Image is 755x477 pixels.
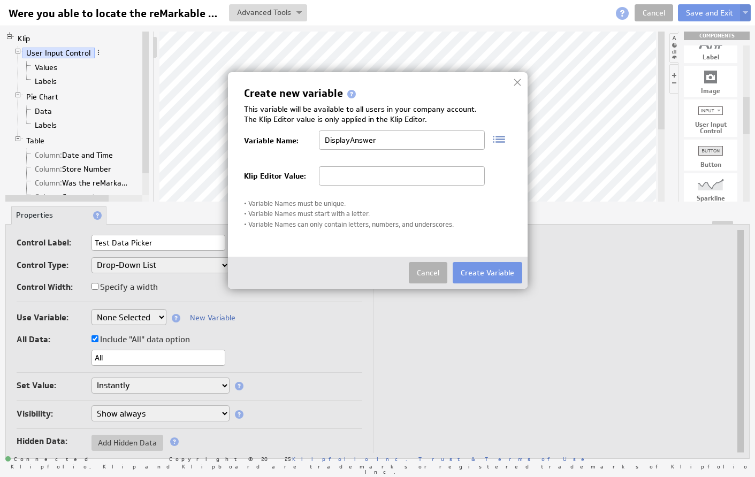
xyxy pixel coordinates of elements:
[244,114,512,125] div: The Klip Editor value is only applied in the Klip Editor.
[244,171,319,182] label: Klip Editor Value:
[244,130,319,147] label: Variable Name:
[244,88,512,99] h3: Create new variable
[453,262,522,283] button: Create Variable
[409,262,447,283] button: Cancel
[244,104,512,115] div: This variable will be available to all users in your company account.
[485,130,506,147] img: Existing Variable Names
[244,198,512,230] div: • Variable Names must be unique. • Variable Names must start with a letter. • Variable Names can ...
